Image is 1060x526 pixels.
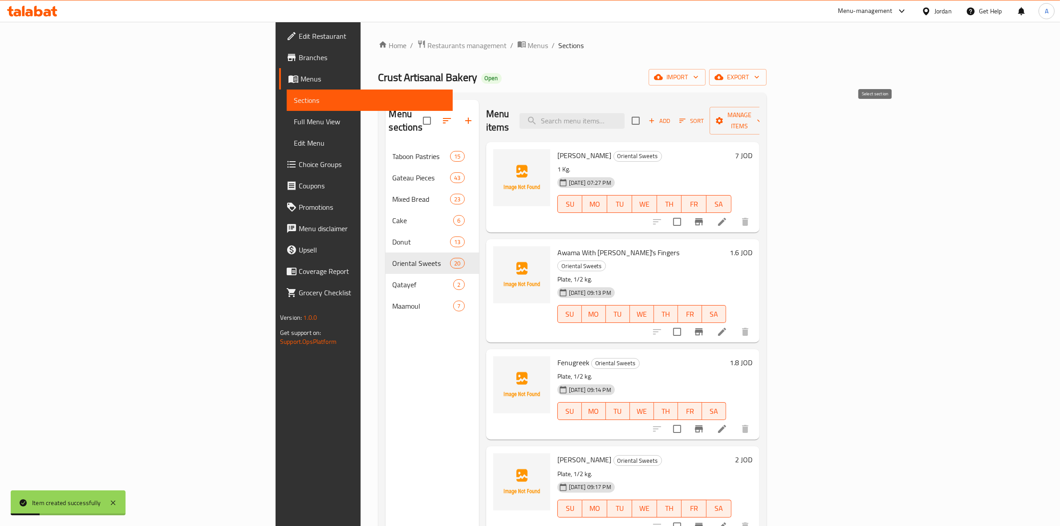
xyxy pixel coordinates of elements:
span: Qatayef [393,279,454,290]
div: items [450,258,464,269]
span: SU [561,198,579,211]
span: Sort sections [436,110,458,131]
img: Tom Alsamaka [493,149,550,206]
span: Taboon Pastries [393,151,451,162]
a: Grocery Checklist [279,282,453,303]
a: Full Menu View [287,111,453,132]
p: Plate, 1/2 kg. [557,274,726,285]
span: Select to update [668,212,686,231]
h6: 1.8 JOD [730,356,752,369]
span: Open [481,74,502,82]
span: Gateau Pieces [393,172,451,183]
span: WE [636,198,654,211]
div: Menu-management [838,6,893,16]
div: Oriental Sweets [613,151,662,162]
button: import [649,69,706,86]
a: Sections [287,90,453,111]
li: / [511,40,514,51]
span: Oriental Sweets [393,258,451,269]
div: Open [481,73,502,84]
button: export [709,69,767,86]
button: SA [707,195,731,213]
span: Cake [393,215,454,226]
span: Edit Restaurant [299,31,446,41]
span: SA [706,405,723,418]
span: Oriental Sweets [614,456,662,466]
input: search [520,113,625,129]
p: Plate, 1/2 kg. [557,371,726,382]
span: import [656,72,699,83]
span: TH [658,405,674,418]
div: Mixed Bread [393,194,451,204]
span: Menus [528,40,548,51]
button: SU [557,402,582,420]
button: WE [630,305,654,323]
span: FR [682,405,699,418]
button: Add section [458,110,479,131]
span: SU [561,308,578,321]
button: SU [557,500,583,518]
span: Sections [294,95,446,106]
button: SU [557,195,583,213]
div: Qatayef2 [386,274,479,295]
span: [DATE] 09:14 PM [565,386,615,394]
span: Sections [559,40,584,51]
span: MO [585,308,602,321]
button: TH [654,402,678,420]
span: Oriental Sweets [614,151,662,161]
nav: breadcrumb [378,40,767,51]
button: Add [645,114,674,128]
span: Promotions [299,202,446,212]
button: WE [632,195,657,213]
span: FR [682,308,699,321]
span: Sort items [674,114,710,128]
span: Oriental Sweets [592,358,639,368]
span: Awama With [PERSON_NAME]'s Fingers [557,246,680,259]
span: FR [685,198,703,211]
div: Oriental Sweets20 [386,253,479,274]
span: 15 [451,152,464,161]
a: Upsell [279,239,453,261]
div: Donut [393,236,451,247]
a: Support.OpsPlatform [280,336,337,347]
span: Oriental Sweets [558,261,605,271]
button: Branch-specific-item [688,211,710,232]
nav: Menu sections [386,142,479,320]
h6: 2 JOD [735,453,752,466]
div: Cake6 [386,210,479,231]
span: FR [685,502,703,515]
p: Plate, 1/2 kg. [557,469,731,480]
span: 20 [451,259,464,268]
h2: Menu items [486,107,509,134]
button: MO [582,195,607,213]
a: Edit menu item [717,326,727,337]
button: FR [682,195,707,213]
button: TH [654,305,678,323]
h6: 1.6 JOD [730,246,752,259]
span: 6 [454,216,464,225]
div: Donut13 [386,231,479,253]
div: items [453,215,464,226]
button: MO [582,500,607,518]
span: [DATE] 07:27 PM [565,179,615,187]
a: Coverage Report [279,261,453,282]
button: Manage items [710,107,769,135]
button: Sort [677,114,706,128]
span: Maamoul [393,301,454,311]
span: Full Menu View [294,116,446,127]
button: MO [582,305,606,323]
div: Mixed Bread23 [386,188,479,210]
a: Edit Restaurant [279,25,453,47]
button: delete [735,211,756,232]
span: SA [710,502,728,515]
a: Edit menu item [717,424,727,434]
span: Add item [645,114,674,128]
button: SU [557,305,582,323]
button: TU [607,195,632,213]
div: items [450,151,464,162]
